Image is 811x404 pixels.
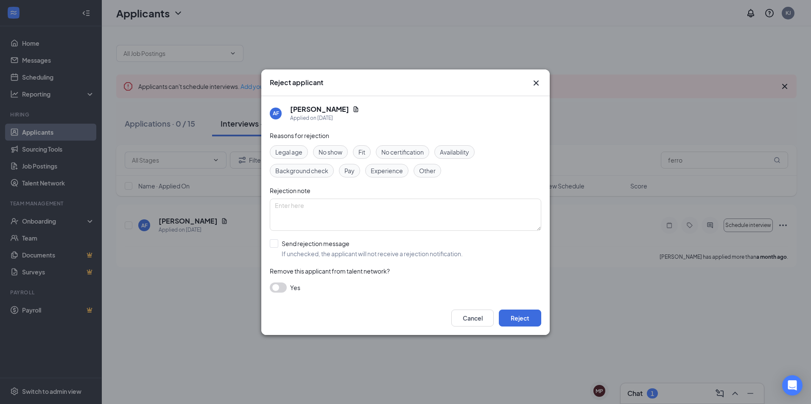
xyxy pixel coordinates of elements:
span: No show [319,147,342,157]
span: No certification [381,147,424,157]
span: Fit [358,147,365,157]
h3: Reject applicant [270,78,323,87]
span: Legal age [275,147,302,157]
span: Reasons for rejection [270,132,329,139]
span: Experience [371,166,403,175]
button: Reject [499,310,541,327]
div: AF [273,110,279,117]
span: Yes [290,282,300,293]
svg: Document [352,106,359,113]
span: Rejection note [270,187,310,194]
button: Close [531,78,541,88]
svg: Cross [531,78,541,88]
span: Background check [275,166,328,175]
span: Availability [440,147,469,157]
span: Other [419,166,436,175]
div: Applied on [DATE] [290,114,359,122]
h5: [PERSON_NAME] [290,105,349,114]
div: Open Intercom Messenger [782,375,803,396]
span: Remove this applicant from talent network? [270,267,390,275]
button: Cancel [451,310,494,327]
span: Pay [344,166,355,175]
